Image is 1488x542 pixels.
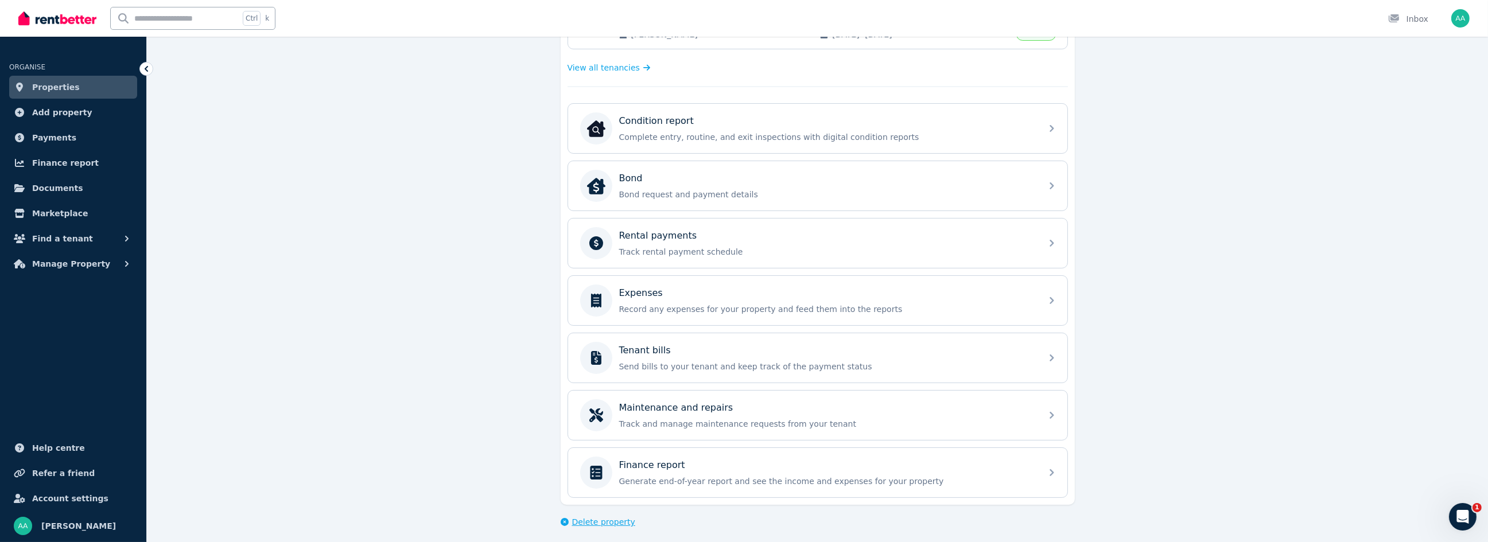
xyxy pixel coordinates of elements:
span: [PERSON_NAME] [41,519,116,533]
img: RentBetter [18,10,96,27]
a: ExpensesRecord any expenses for your property and feed them into the reports [568,276,1067,325]
button: Manage Property [9,252,137,275]
a: BondBondBond request and payment details [568,161,1067,210]
img: Allan Applin [14,517,32,535]
img: Bond [587,177,605,195]
span: Add property [32,106,92,119]
p: Track and manage maintenance requests from your tenant [619,418,1035,430]
a: Finance report [9,151,137,174]
span: ORGANISE [9,63,45,71]
span: k [265,14,269,23]
span: Payments [32,131,76,145]
button: Find a tenant [9,227,137,250]
p: Complete entry, routine, and exit inspections with digital condition reports [619,131,1035,143]
p: Track rental payment schedule [619,246,1035,258]
a: Refer a friend [9,462,137,485]
span: Delete property [572,516,635,528]
p: Bond [619,171,643,185]
p: Finance report [619,458,685,472]
span: Help centre [32,441,85,455]
a: Maintenance and repairsTrack and manage maintenance requests from your tenant [568,391,1067,440]
a: Tenant billsSend bills to your tenant and keep track of the payment status [568,333,1067,383]
span: Ctrl [243,11,261,26]
span: Find a tenant [32,232,93,245]
p: Bond request and payment details [619,189,1035,200]
span: Documents [32,181,83,195]
a: Payments [9,126,137,149]
span: Refer a friend [32,466,95,480]
p: Generate end-of-year report and see the income and expenses for your property [619,475,1035,487]
span: Properties [32,80,80,94]
span: Manage Property [32,257,110,271]
p: Maintenance and repairs [619,401,733,415]
a: Account settings [9,487,137,510]
button: Delete property [561,516,635,528]
a: Condition reportCondition reportComplete entry, routine, and exit inspections with digital condit... [568,104,1067,153]
p: Tenant bills [619,344,671,357]
img: Allan Applin [1451,9,1470,28]
span: 1 [1473,503,1482,512]
a: View all tenancies [568,62,651,73]
a: Finance reportGenerate end-of-year report and see the income and expenses for your property [568,448,1067,497]
div: Inbox [1388,13,1428,25]
p: Record any expenses for your property and feed them into the reports [619,303,1035,315]
a: Documents [9,177,137,200]
a: Add property [9,101,137,124]
span: Marketplace [32,206,88,220]
p: Condition report [619,114,694,128]
p: Rental payments [619,229,697,243]
a: Marketplace [9,202,137,225]
img: Condition report [587,119,605,138]
p: Send bills to your tenant and keep track of the payment status [619,361,1035,372]
iframe: Intercom live chat [1449,503,1477,531]
span: Account settings [32,492,108,505]
span: View all tenancies [568,62,640,73]
a: Rental paymentsTrack rental payment schedule [568,219,1067,268]
p: Expenses [619,286,663,300]
a: Properties [9,76,137,99]
span: Finance report [32,156,99,170]
a: Help centre [9,436,137,459]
